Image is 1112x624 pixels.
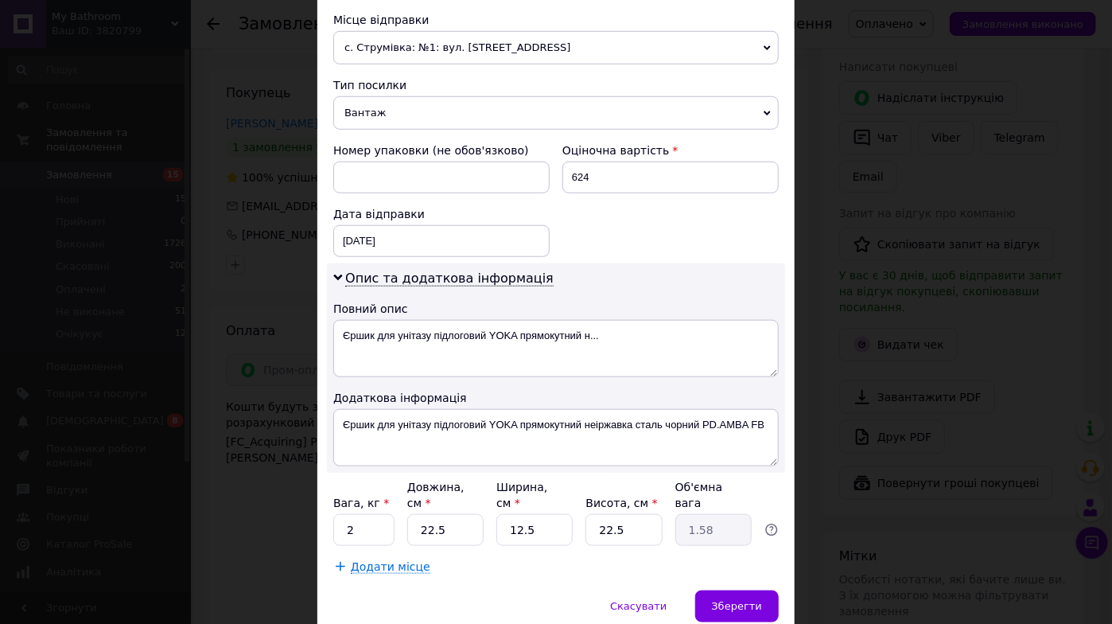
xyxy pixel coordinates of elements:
[407,481,465,509] label: Довжина, см
[333,79,406,92] span: Тип посилки
[675,479,752,511] div: Об'ємна вага
[333,14,430,26] span: Місце відправки
[610,600,667,612] span: Скасувати
[333,390,779,406] div: Додаткова інформація
[333,206,550,222] div: Дата відправки
[333,301,779,317] div: Повний опис
[562,142,779,158] div: Оціночна вартість
[333,142,550,158] div: Номер упаковки (не обов'язково)
[333,31,779,64] span: с. Струмівка: №1: вул. [STREET_ADDRESS]
[712,600,762,612] span: Зберегти
[333,409,779,466] textarea: Єршик для унітазу підлоговий YOKA прямокутний неіржавка сталь чорний PD.AMBA FB
[333,320,779,377] textarea: Єршик для унітазу підлоговий YOKA прямокутний н...
[496,481,547,509] label: Ширина, см
[585,497,657,509] label: Висота, см
[333,497,389,509] label: Вага, кг
[345,271,554,287] span: Опис та додаткова інформація
[333,96,779,130] span: Вантаж
[351,560,430,574] span: Додати місце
